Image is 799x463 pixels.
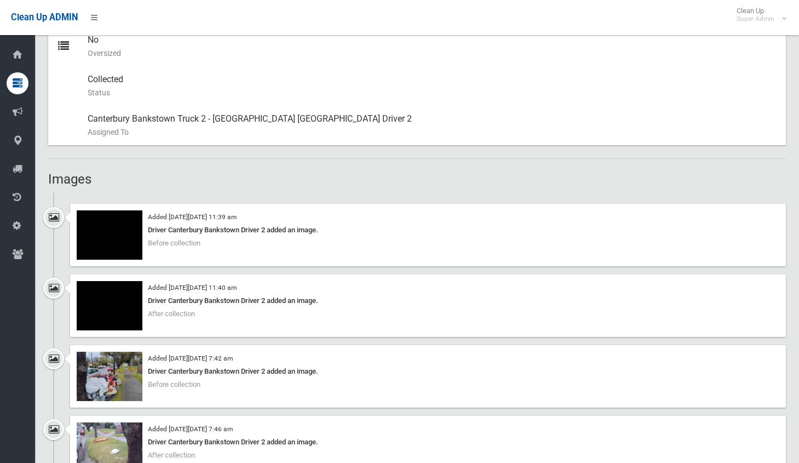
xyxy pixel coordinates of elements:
[48,172,786,186] h2: Images
[11,12,78,22] span: Clean Up ADMIN
[148,310,195,318] span: After collection
[77,365,779,378] div: Driver Canterbury Bankstown Driver 2 added an image.
[88,66,777,106] div: Collected
[148,239,200,247] span: Before collection
[737,15,774,23] small: Super Admin
[77,281,142,330] img: 2025-08-2011.39.555761617002581931321.jpg
[88,86,777,99] small: Status
[88,106,777,145] div: Canterbury Bankstown Truck 2 - [GEOGRAPHIC_DATA] [GEOGRAPHIC_DATA] Driver 2
[148,284,237,291] small: Added [DATE][DATE] 11:40 am
[77,436,779,449] div: Driver Canterbury Bankstown Driver 2 added an image.
[88,47,777,60] small: Oversized
[148,380,200,388] span: Before collection
[148,451,195,459] span: After collection
[77,210,142,260] img: 2025-08-2011.39.448302356245788321960.jpg
[77,294,779,307] div: Driver Canterbury Bankstown Driver 2 added an image.
[148,213,237,221] small: Added [DATE][DATE] 11:39 am
[88,125,777,139] small: Assigned To
[77,352,142,401] img: 2025-08-2207.41.433082912230814722103.jpg
[88,27,777,66] div: No
[731,7,785,23] span: Clean Up
[148,355,233,362] small: Added [DATE][DATE] 7:42 am
[148,425,233,433] small: Added [DATE][DATE] 7:46 am
[77,224,779,237] div: Driver Canterbury Bankstown Driver 2 added an image.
